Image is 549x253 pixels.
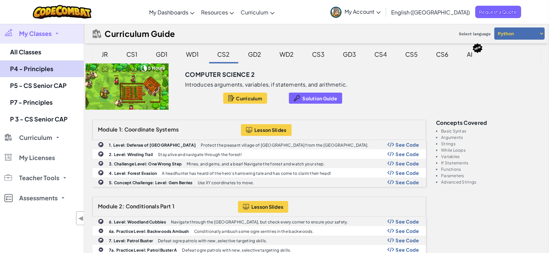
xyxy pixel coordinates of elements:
a: Lesson Slides [238,201,289,213]
span: Conditionals Part 1 [126,203,174,210]
b: 3. Challenge Level: One Wrong Step [109,161,182,166]
span: My Classes [19,31,52,37]
b: 1. Level: Defense of [GEOGRAPHIC_DATA] [109,143,196,148]
b: 4. Level: Forest Evasion [109,171,157,176]
li: Basic Syntax [441,129,541,133]
img: IconCurriculumGuide.svg [93,30,101,38]
b: 6. Level: Woodland Cubbies [109,219,166,224]
h2: Curriculum Guide [105,29,175,38]
img: CodeCombat logo [33,5,91,19]
div: GD3 [337,46,363,62]
p: A headhunter has heard of the hero's harrowing tale and has come to claim their head! [162,171,331,175]
img: IconPracticeLevel.svg [98,247,104,252]
li: Functions [441,167,541,171]
img: IconChallengeLevel.svg [98,179,104,185]
a: 4. Level: Forest Evasion A headhunter has heard of the hero's harrowing tale and has come to clai... [93,168,426,178]
p: Use XY coordinates to move. [198,181,254,185]
div: GD1 [149,46,175,62]
span: Curriculum [241,9,268,16]
span: See Code [396,161,419,166]
img: Show Code Logo [387,238,394,243]
div: CS3 [306,46,331,62]
li: Advanced Strings [441,180,541,184]
b: 2. Level: Winding Trail [109,152,153,157]
a: 1. Level: Defense of [GEOGRAPHIC_DATA] Protect the peasant village of [GEOGRAPHIC_DATA] from the ... [93,140,426,149]
span: Teacher Tools [19,175,59,181]
img: avatar [330,7,342,18]
p: Navigate through the [GEOGRAPHIC_DATA], but check every corner to ensure your safety. [171,220,348,224]
span: Coordinate Systems [124,126,179,133]
li: Arguments [441,135,541,140]
div: CS5 [399,46,425,62]
p: Mines, and gems, and a bear! Navigate the forest and watch your step. [187,162,325,166]
a: 6. Level: Woodland Cubbies Navigate through the [GEOGRAPHIC_DATA], but check every corner to ensu... [93,217,426,226]
div: CS1 [120,46,144,62]
li: Strings [441,142,541,146]
p: Defeat ogre patrols with new, selective targeting skills. [158,239,267,243]
span: 1: [119,126,123,133]
div: WD2 [273,46,301,62]
span: See Code [396,238,419,243]
p: Introduces arguments, variables, if statements, and arithmetic. [185,81,348,88]
a: Request a Quote [475,6,521,18]
span: Curriculum [19,135,52,141]
a: Solution Guide [289,93,342,104]
h3: Concepts covered [436,120,541,125]
span: Select language [456,29,493,39]
img: IconNew.svg [472,43,483,53]
span: My Account [345,8,381,15]
span: 2: [119,203,125,210]
p: Conditionally ambush some ogre sentries in the backwoods. [194,229,314,234]
p: Stay alive and navigate through the forest! [158,152,242,157]
span: My Dashboards [149,9,188,16]
b: 7a. Practice Level: Patrol Buster A [109,248,177,253]
li: If Statements [441,161,541,165]
b: 7. Level: Patrol Buster [109,238,153,243]
a: 7. Level: Patrol Buster Defeat ogre patrols with new, selective targeting skills. Show Code Logo ... [93,236,426,245]
button: Lesson Slides [241,124,292,136]
b: 6a. Practice Level: Backwoods Ambush [109,229,189,234]
span: Resources [201,9,228,16]
img: IconChallengeLevel.svg [98,142,104,148]
span: English ([GEOGRAPHIC_DATA]) [391,9,470,16]
span: My Licenses [19,155,55,161]
a: 5. Concept Challenge: Level: Gem Berries Use XY coordinates to move. Show Code Logo See Code [93,178,426,187]
img: Show Code Logo [387,142,394,147]
div: JR [95,46,115,62]
h3: Computer Science 2 [185,69,255,80]
img: Show Code Logo [387,170,394,175]
a: 2. Level: Winding Trail Stay alive and navigate through the forest! Show Code Logo See Code [93,149,426,159]
li: Variables [441,154,541,159]
img: Show Code Logo [387,247,394,252]
div: CS6 [430,46,455,62]
a: English ([GEOGRAPHIC_DATA]) [388,3,474,21]
a: 6a. Practice Level: Backwoods Ambush Conditionally ambush some ogre sentries in the backwoods. Sh... [93,226,426,236]
span: Curriculum [236,96,262,101]
img: IconChallengeLevel.svg [98,218,104,224]
span: ◀ [78,213,84,223]
b: 5. Concept Challenge: Level: Gem Berries [109,180,193,185]
p: Defeat ogre patrols with new, selective targeting skills. [182,248,291,252]
span: Module [98,203,118,210]
span: See Code [396,219,419,224]
p: Protect the peasant village of [GEOGRAPHIC_DATA] from the [GEOGRAPHIC_DATA]. [201,143,369,147]
li: Parameters [441,173,541,178]
img: IconChallengeLevel.svg [98,151,104,157]
li: While Loops [441,148,541,152]
img: IconPracticeLevel.svg [98,228,104,234]
a: My Dashboards [146,3,198,21]
img: Show Code Logo [387,161,394,166]
img: IconChallengeLevel.svg [98,237,104,243]
span: See Code [396,247,419,252]
span: Solution Guide [302,96,337,101]
span: Lesson Slides [254,127,287,133]
span: Assessments [19,195,58,201]
div: AI [461,46,480,62]
span: Module [98,126,118,133]
span: See Code [396,151,419,157]
img: Show Code Logo [387,152,394,156]
div: WD1 [180,46,206,62]
a: Resources [198,3,237,21]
